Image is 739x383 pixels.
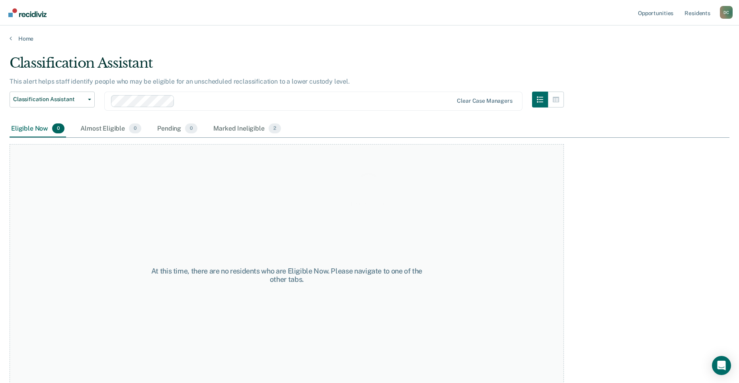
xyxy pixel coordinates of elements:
[10,35,729,42] a: Home
[720,6,733,19] div: D C
[8,8,47,17] img: Recidiviz
[720,6,733,19] button: Profile dropdown button
[712,356,731,375] div: Open Intercom Messenger
[351,201,388,207] div: Loading data...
